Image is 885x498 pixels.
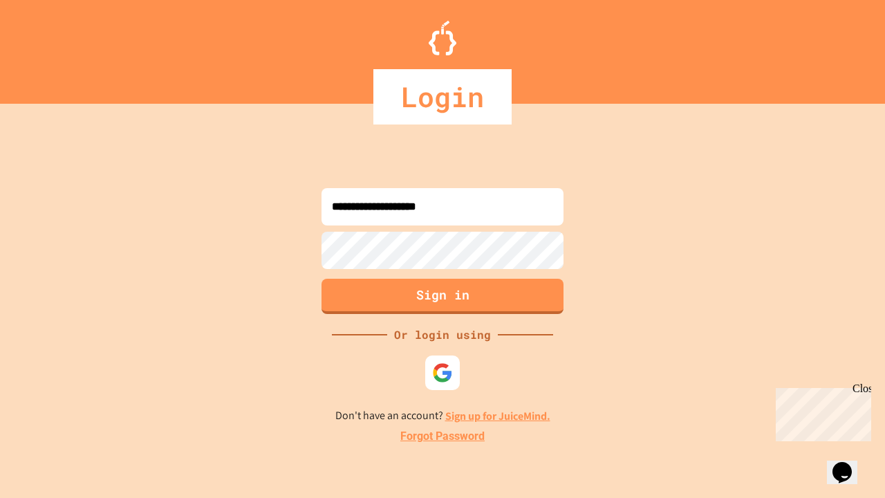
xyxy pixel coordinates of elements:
div: Chat with us now!Close [6,6,95,88]
a: Forgot Password [400,428,485,445]
div: Login [373,69,512,124]
button: Sign in [322,279,563,314]
iframe: chat widget [770,382,871,441]
img: Logo.svg [429,21,456,55]
iframe: chat widget [827,443,871,484]
div: Or login using [387,326,498,343]
p: Don't have an account? [335,407,550,425]
img: google-icon.svg [432,362,453,383]
a: Sign up for JuiceMind. [445,409,550,423]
